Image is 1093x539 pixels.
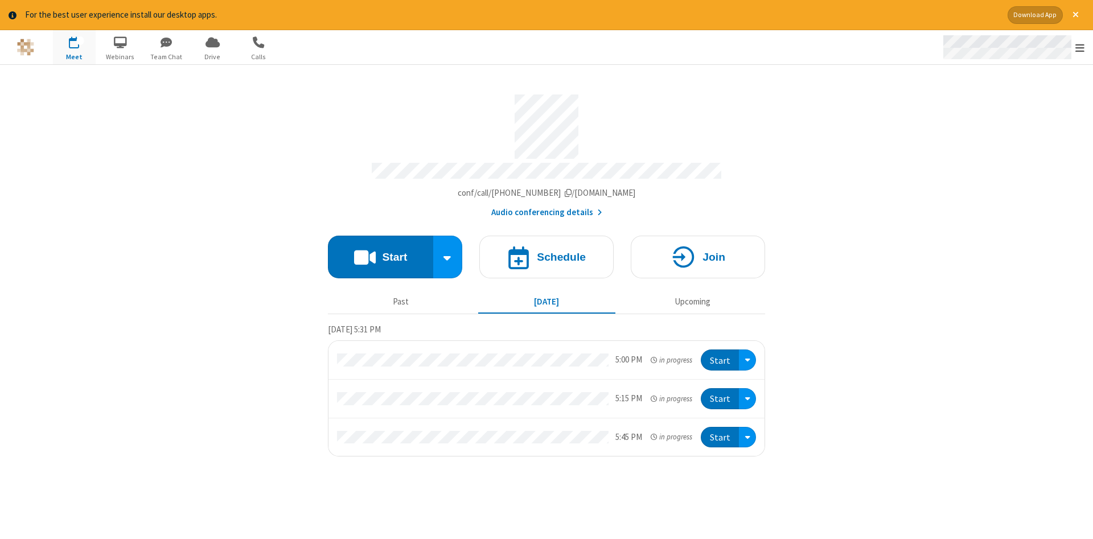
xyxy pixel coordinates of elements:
section: Today's Meetings [328,323,765,456]
button: [DATE] [478,291,615,313]
span: Team Chat [145,52,188,62]
span: Copy my meeting room link [458,187,636,198]
div: For the best user experience install our desktop apps. [25,9,999,22]
div: 5:45 PM [615,431,642,444]
div: Start conference options [433,236,463,278]
span: Webinars [99,52,142,62]
section: Account details [328,86,765,219]
button: Close alert [1067,6,1084,24]
div: 5:15 PM [615,392,642,405]
div: Open menu [932,30,1093,64]
img: QA Selenium DO NOT DELETE OR CHANGE [17,39,34,56]
button: Start [328,236,433,278]
div: Open menu [739,388,756,409]
button: Schedule [479,236,614,278]
em: in progress [651,393,692,404]
div: Open menu [739,349,756,371]
button: Past [332,291,470,313]
em: in progress [651,355,692,365]
span: Meet [53,52,96,62]
button: Start [701,427,739,448]
span: Drive [191,52,234,62]
button: Join [631,236,765,278]
button: Upcoming [624,291,761,313]
div: Open menu [739,427,756,448]
button: Download App [1008,6,1063,24]
span: [DATE] 5:31 PM [328,324,381,335]
h4: Schedule [537,252,586,262]
span: Calls [237,52,280,62]
button: Logo [4,30,47,64]
em: in progress [651,431,692,442]
h4: Start [382,252,407,262]
h4: Join [702,252,725,262]
div: 3 [77,36,84,45]
button: Audio conferencing details [491,206,602,219]
button: Copy my meeting room linkCopy my meeting room link [458,187,636,200]
button: Start [701,349,739,371]
button: Start [701,388,739,409]
div: 5:00 PM [615,353,642,367]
